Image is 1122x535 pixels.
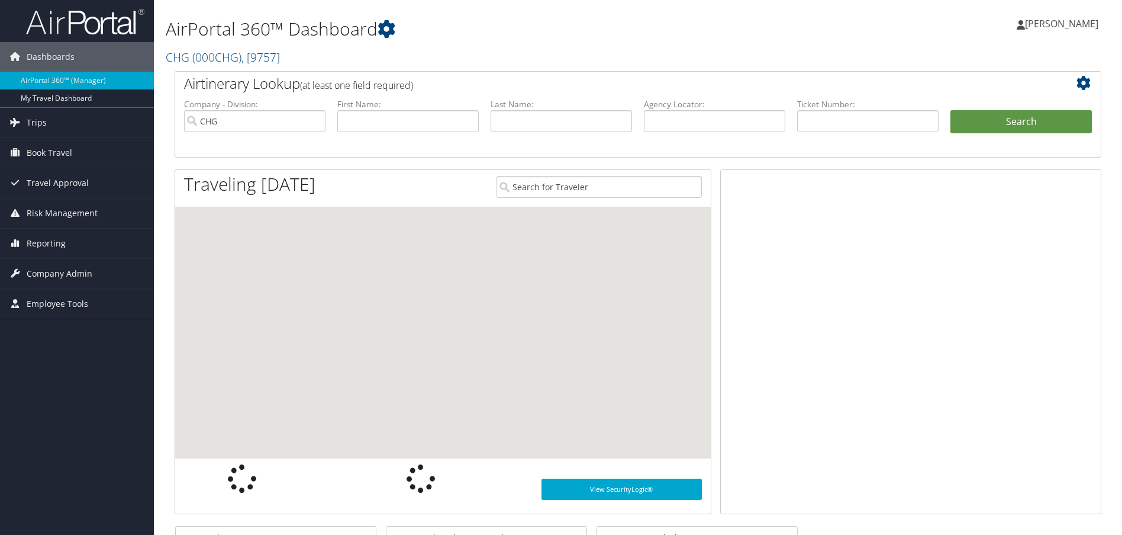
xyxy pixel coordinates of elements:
h1: AirPortal 360™ Dashboard [166,17,795,41]
label: Ticket Number: [797,98,939,110]
span: Dashboards [27,42,75,72]
input: Search for Traveler [496,176,702,198]
a: View SecurityLogic® [541,479,702,500]
a: CHG [166,49,280,65]
span: Employee Tools [27,289,88,319]
span: Company Admin [27,259,92,289]
a: [PERSON_NAME] [1017,6,1110,41]
span: Book Travel [27,138,72,168]
img: airportal-logo.png [26,8,144,36]
h1: Traveling [DATE] [184,172,315,197]
span: Travel Approval [27,168,89,198]
span: Reporting [27,229,66,258]
label: Company - Division: [184,98,325,110]
label: Agency Locator: [644,98,785,110]
h2: Airtinerary Lookup [184,73,1015,94]
span: Trips [27,108,47,137]
span: [PERSON_NAME] [1025,17,1098,30]
span: ( 000CHG ) [192,49,241,65]
label: Last Name: [491,98,632,110]
button: Search [950,110,1092,134]
span: , [ 9757 ] [241,49,280,65]
span: (at least one field required) [300,79,413,92]
span: Risk Management [27,198,98,228]
label: First Name: [337,98,479,110]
